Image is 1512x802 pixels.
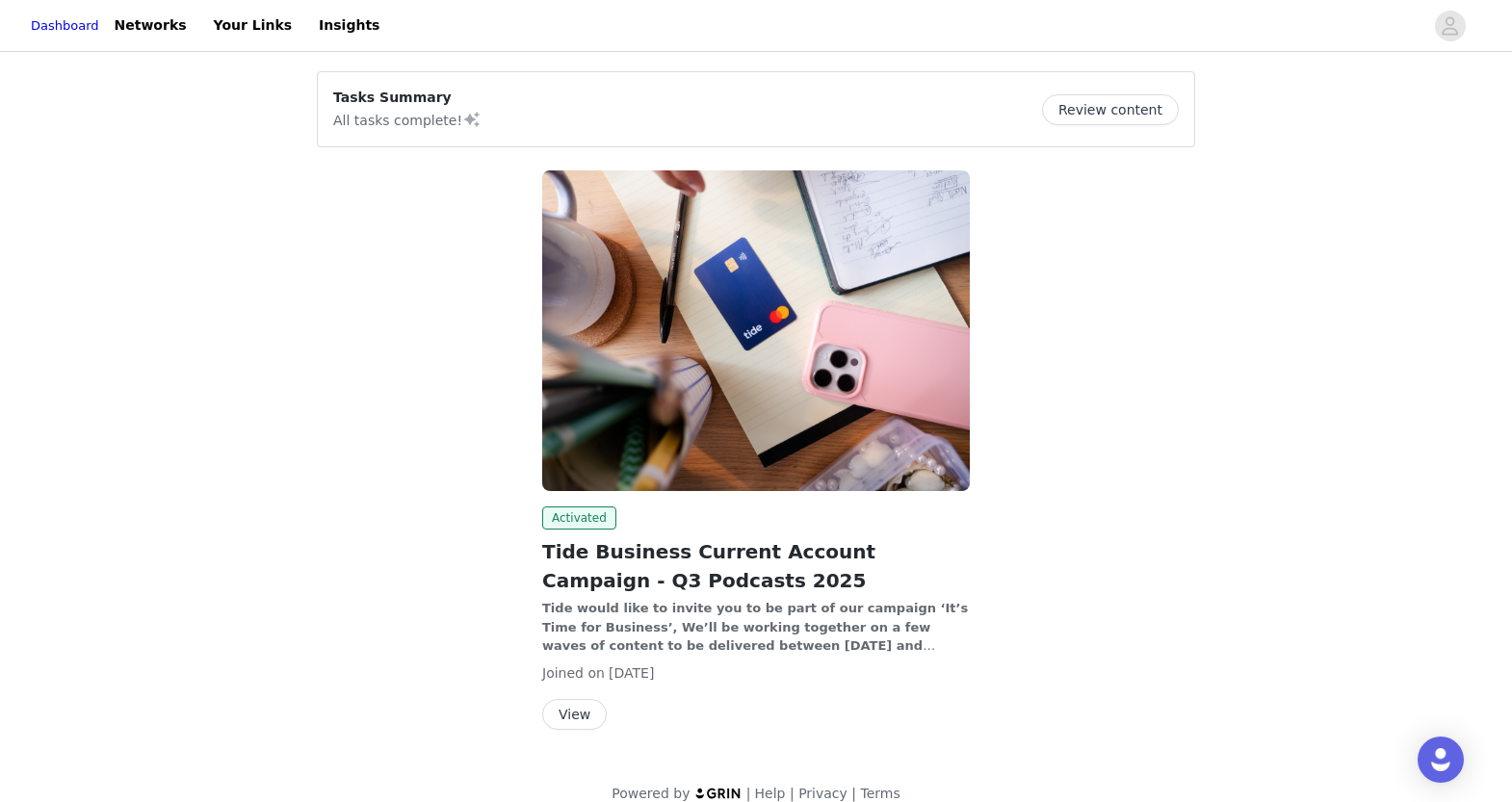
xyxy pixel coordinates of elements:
img: Tide Business [542,170,970,491]
span: Joined on [542,665,605,681]
h2: Tide Business Current Account Campaign - Q3 Podcasts 2025 [542,537,970,595]
a: Dashboard [31,16,99,36]
p: Tasks Summary [333,88,482,108]
span: | [746,786,751,801]
a: Help [755,786,786,801]
span: | [790,786,795,801]
a: Privacy [798,786,847,801]
a: Terms [860,786,899,801]
strong: Tide would like to invite you to be part of our campaign ‘It’s Time for Business’, We’ll be worki... [542,601,968,672]
span: Activated [542,506,616,530]
img: logo [694,787,743,799]
button: Review content [1042,94,1179,125]
div: avatar [1441,11,1459,41]
span: | [851,786,856,801]
span: [DATE] [609,665,654,681]
a: Your Links [202,4,304,47]
span: Powered by [612,786,690,801]
a: Insights [307,4,391,47]
div: Open Intercom Messenger [1418,737,1464,783]
a: Networks [103,4,198,47]
button: View [542,699,607,730]
a: View [542,708,607,722]
p: All tasks complete! [333,108,482,131]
